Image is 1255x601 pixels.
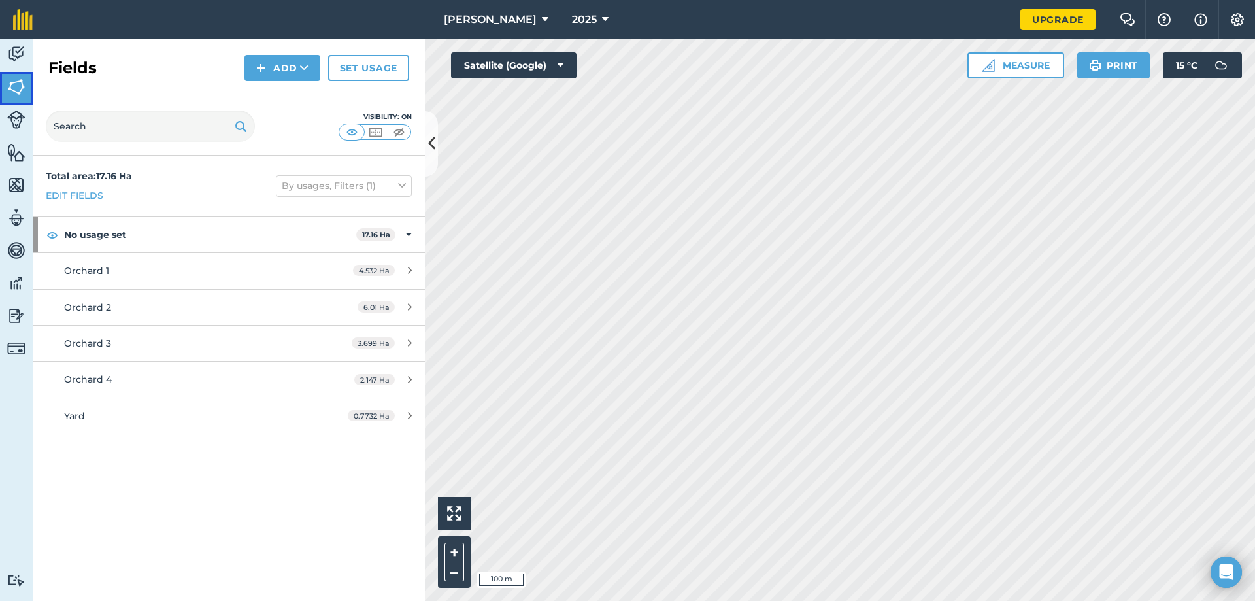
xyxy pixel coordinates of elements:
span: 0.7732 Ha [348,410,395,421]
img: svg+xml;base64,PD94bWwgdmVyc2lvbj0iMS4wIiBlbmNvZGluZz0idXRmLTgiPz4KPCEtLSBHZW5lcmF0b3I6IEFkb2JlIE... [7,273,25,293]
button: + [444,543,464,562]
img: Ruler icon [982,59,995,72]
a: Orchard 42.147 Ha [33,362,425,397]
span: 2.147 Ha [354,374,395,385]
img: Four arrows, one pointing top left, one top right, one bottom right and the last bottom left [447,506,461,521]
span: Orchard 1 [64,265,109,277]
button: Satellite (Google) [451,52,577,78]
span: Yard [64,410,85,422]
a: Orchard 33.699 Ha [33,326,425,361]
div: Open Intercom Messenger [1211,557,1242,588]
img: svg+xml;base64,PHN2ZyB4bWxucz0iaHR0cDovL3d3dy53My5vcmcvMjAwMC9zdmciIHdpZHRoPSIxNyIgaGVpZ2h0PSIxNy... [1194,12,1207,27]
div: Visibility: On [339,112,412,122]
input: Search [46,111,255,142]
span: 3.699 Ha [352,337,395,349]
span: 4.532 Ha [353,265,395,276]
img: svg+xml;base64,PD94bWwgdmVyc2lvbj0iMS4wIiBlbmNvZGluZz0idXRmLTgiPz4KPCEtLSBHZW5lcmF0b3I6IEFkb2JlIE... [7,44,25,64]
img: svg+xml;base64,PD94bWwgdmVyc2lvbj0iMS4wIiBlbmNvZGluZz0idXRmLTgiPz4KPCEtLSBHZW5lcmF0b3I6IEFkb2JlIE... [7,241,25,260]
img: svg+xml;base64,PHN2ZyB4bWxucz0iaHR0cDovL3d3dy53My5vcmcvMjAwMC9zdmciIHdpZHRoPSI1NiIgaGVpZ2h0PSI2MC... [7,143,25,162]
strong: 17.16 Ha [362,230,390,239]
img: svg+xml;base64,PHN2ZyB4bWxucz0iaHR0cDovL3d3dy53My5vcmcvMjAwMC9zdmciIHdpZHRoPSIxNCIgaGVpZ2h0PSIyNC... [256,60,265,76]
a: Edit fields [46,188,103,203]
img: svg+xml;base64,PHN2ZyB4bWxucz0iaHR0cDovL3d3dy53My5vcmcvMjAwMC9zdmciIHdpZHRoPSI1MCIgaGVpZ2h0PSI0MC... [344,126,360,139]
img: svg+xml;base64,PHN2ZyB4bWxucz0iaHR0cDovL3d3dy53My5vcmcvMjAwMC9zdmciIHdpZHRoPSI1MCIgaGVpZ2h0PSI0MC... [367,126,384,139]
span: Orchard 3 [64,337,111,349]
img: svg+xml;base64,PD94bWwgdmVyc2lvbj0iMS4wIiBlbmNvZGluZz0idXRmLTgiPz4KPCEtLSBHZW5lcmF0b3I6IEFkb2JlIE... [7,111,25,129]
img: svg+xml;base64,PHN2ZyB4bWxucz0iaHR0cDovL3d3dy53My5vcmcvMjAwMC9zdmciIHdpZHRoPSIxOSIgaGVpZ2h0PSIyNC... [235,118,247,134]
span: 2025 [572,12,597,27]
a: Upgrade [1020,9,1096,30]
img: svg+xml;base64,PHN2ZyB4bWxucz0iaHR0cDovL3d3dy53My5vcmcvMjAwMC9zdmciIHdpZHRoPSI1NiIgaGVpZ2h0PSI2MC... [7,175,25,195]
button: – [444,562,464,581]
img: svg+xml;base64,PD94bWwgdmVyc2lvbj0iMS4wIiBlbmNvZGluZz0idXRmLTgiPz4KPCEtLSBHZW5lcmF0b3I6IEFkb2JlIE... [7,306,25,326]
span: 6.01 Ha [358,301,395,313]
img: svg+xml;base64,PD94bWwgdmVyc2lvbj0iMS4wIiBlbmNvZGluZz0idXRmLTgiPz4KPCEtLSBHZW5lcmF0b3I6IEFkb2JlIE... [1208,52,1234,78]
h2: Fields [48,58,97,78]
strong: Total area : 17.16 Ha [46,170,132,182]
a: Yard0.7732 Ha [33,398,425,434]
button: Add [244,55,320,81]
button: Measure [967,52,1064,78]
img: fieldmargin Logo [13,9,33,30]
a: Orchard 14.532 Ha [33,253,425,288]
img: Two speech bubbles overlapping with the left bubble in the forefront [1120,13,1135,26]
a: Set usage [328,55,409,81]
img: svg+xml;base64,PD94bWwgdmVyc2lvbj0iMS4wIiBlbmNvZGluZz0idXRmLTgiPz4KPCEtLSBHZW5lcmF0b3I6IEFkb2JlIE... [7,208,25,228]
img: svg+xml;base64,PD94bWwgdmVyc2lvbj0iMS4wIiBlbmNvZGluZz0idXRmLTgiPz4KPCEtLSBHZW5lcmF0b3I6IEFkb2JlIE... [7,339,25,358]
span: 15 ° C [1176,52,1197,78]
div: No usage set17.16 Ha [33,217,425,252]
a: Orchard 26.01 Ha [33,290,425,325]
span: [PERSON_NAME] [444,12,537,27]
img: svg+xml;base64,PD94bWwgdmVyc2lvbj0iMS4wIiBlbmNvZGluZz0idXRmLTgiPz4KPCEtLSBHZW5lcmF0b3I6IEFkb2JlIE... [7,574,25,587]
button: By usages, Filters (1) [276,175,412,196]
img: svg+xml;base64,PHN2ZyB4bWxucz0iaHR0cDovL3d3dy53My5vcmcvMjAwMC9zdmciIHdpZHRoPSI1NiIgaGVpZ2h0PSI2MC... [7,77,25,97]
button: Print [1077,52,1150,78]
span: Orchard 4 [64,373,112,385]
img: svg+xml;base64,PHN2ZyB4bWxucz0iaHR0cDovL3d3dy53My5vcmcvMjAwMC9zdmciIHdpZHRoPSI1MCIgaGVpZ2h0PSI0MC... [391,126,407,139]
span: Orchard 2 [64,301,111,313]
img: svg+xml;base64,PHN2ZyB4bWxucz0iaHR0cDovL3d3dy53My5vcmcvMjAwMC9zdmciIHdpZHRoPSIxOSIgaGVpZ2h0PSIyNC... [1089,58,1101,73]
strong: No usage set [64,217,356,252]
img: A cog icon [1230,13,1245,26]
button: 15 °C [1163,52,1242,78]
img: A question mark icon [1156,13,1172,26]
img: svg+xml;base64,PHN2ZyB4bWxucz0iaHR0cDovL3d3dy53My5vcmcvMjAwMC9zdmciIHdpZHRoPSIxOCIgaGVpZ2h0PSIyNC... [46,227,58,243]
